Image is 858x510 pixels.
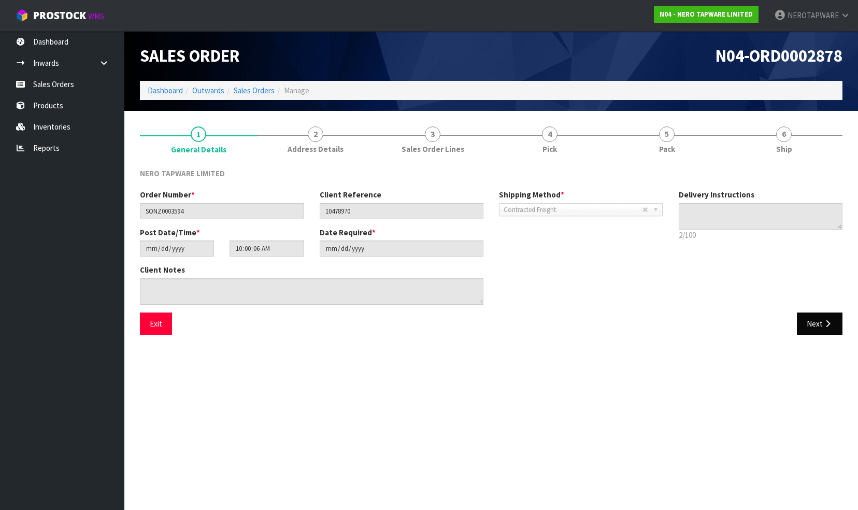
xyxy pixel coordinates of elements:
label: Client Reference [320,189,381,200]
a: Outwards [192,86,224,95]
span: 1 [191,126,206,142]
label: Date Required [320,227,376,238]
span: NERO TAPWARE LIMITED [140,168,225,178]
span: Sales Order Lines [402,144,464,154]
button: Exit [140,313,172,335]
span: General Details [140,160,842,343]
label: Post Date/Time [140,227,200,238]
span: ProStock [33,9,86,22]
small: WMS [88,11,104,21]
label: Client Notes [140,264,185,275]
span: Contracted Freight [504,204,642,216]
input: Client Reference [320,203,484,219]
strong: N04 - NERO TAPWARE LIMITED [660,10,753,19]
span: Pack [659,144,675,154]
a: Dashboard [148,86,183,95]
span: Pick [542,144,557,154]
span: N04-ORD0002878 [716,45,842,66]
span: NEROTAPWARE [788,10,839,20]
input: Order Number [140,203,304,219]
span: General Details [171,144,226,155]
label: Shipping Method [499,189,564,200]
button: Next [797,313,842,335]
span: 6 [776,126,792,142]
span: Manage [284,86,309,95]
span: 5 [659,126,675,142]
span: Sales Order [140,45,240,66]
span: 2 [308,126,323,142]
span: Address Details [288,144,344,154]
label: Delivery Instructions [679,189,754,200]
span: Ship [776,144,792,154]
label: Order Number [140,189,195,200]
img: cube-alt.png [16,9,28,22]
p: 2/100 [679,230,843,240]
span: 4 [542,126,557,142]
span: 3 [425,126,440,142]
a: Sales Orders [234,86,275,95]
